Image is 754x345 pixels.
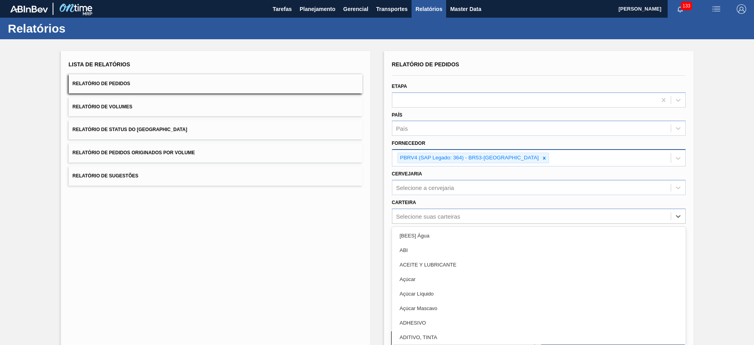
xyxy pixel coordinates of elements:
button: Relatório de Sugestões [69,166,362,186]
label: Carteira [392,200,416,205]
div: ADHESIVO [392,316,686,330]
span: Relatório de Status do [GEOGRAPHIC_DATA] [73,127,187,132]
span: Relatório de Volumes [73,104,132,110]
button: Relatório de Pedidos Originados por Volume [69,143,362,162]
div: Açúcar Mascavo [392,301,686,316]
div: [BEES] Água [392,228,686,243]
button: Relatório de Pedidos [69,74,362,93]
label: País [392,112,403,118]
div: ACEITE Y LUBRICANTE [392,257,686,272]
button: Relatório de Status do [GEOGRAPHIC_DATA] [69,120,362,139]
div: PBRV4 (SAP Legado: 364) - BR53-[GEOGRAPHIC_DATA] [398,153,540,163]
div: ADITIVO, TINTA [392,330,686,345]
div: País [396,125,408,132]
label: Etapa [392,84,407,89]
span: Tarefas [273,4,292,14]
h1: Relatórios [8,24,147,33]
img: userActions [712,4,721,14]
span: Lista de Relatórios [69,61,130,68]
img: Logout [737,4,746,14]
span: Relatórios [415,4,442,14]
span: Relatório de Pedidos [392,61,459,68]
div: Açúcar [392,272,686,287]
span: Planejamento [300,4,335,14]
span: Gerencial [343,4,368,14]
img: TNhmsLtSVTkK8tSr43FrP2fwEKptu5GPRR3wAAAABJRU5ErkJggg== [10,5,48,13]
div: Selecione a cervejaria [396,184,454,191]
span: Relatório de Pedidos Originados por Volume [73,150,195,155]
span: Transportes [376,4,408,14]
span: Relatório de Pedidos [73,81,130,86]
button: Notificações [668,4,693,15]
span: Relatório de Sugestões [73,173,139,179]
span: Master Data [450,4,481,14]
div: Açúcar Líquido [392,287,686,301]
label: Cervejaria [392,171,422,177]
div: Selecione suas carteiras [396,213,460,219]
button: Relatório de Volumes [69,97,362,117]
label: Fornecedor [392,141,425,146]
div: ABI [392,243,686,257]
span: 133 [681,2,692,10]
